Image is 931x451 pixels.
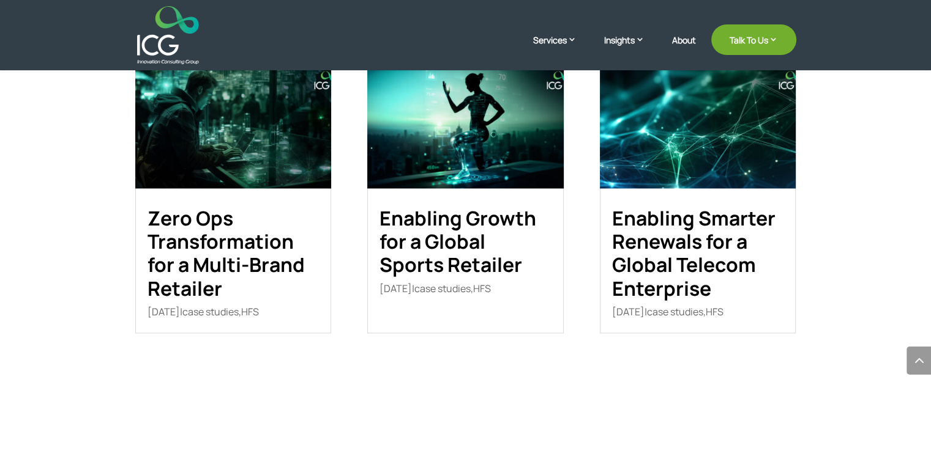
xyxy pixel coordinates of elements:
p: | , [612,306,783,318]
span: [DATE] [380,282,412,295]
a: Enabling Smarter Renewals for a Global Telecom Enterprise [612,205,776,302]
a: About [672,35,696,64]
a: Talk To Us [711,24,796,55]
span: [DATE] [612,305,645,318]
img: ICG [137,6,199,64]
img: Enabling Growth for a Global Sports Retailer [367,65,563,188]
a: HFS [706,305,723,318]
a: Zero Ops Transformation for a Multi-Brand Retailer [148,205,305,302]
img: Enabling Smarter Renewals for a Global Telecom Enterprise [600,65,796,188]
iframe: Chat Widget [727,319,931,451]
a: case studies [182,305,239,318]
span: [DATE] [148,305,180,318]
p: | , [148,306,319,318]
a: HFS [241,305,259,318]
a: Insights [604,34,657,64]
p: | , [380,283,551,295]
a: Enabling Growth for a Global Sports Retailer [380,205,536,279]
img: Zero Ops Transformation for a Multi-Brand Retailer [135,65,331,188]
a: case studies [414,282,471,295]
a: HFS [473,282,491,295]
a: Services [533,34,589,64]
a: case studies [647,305,703,318]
